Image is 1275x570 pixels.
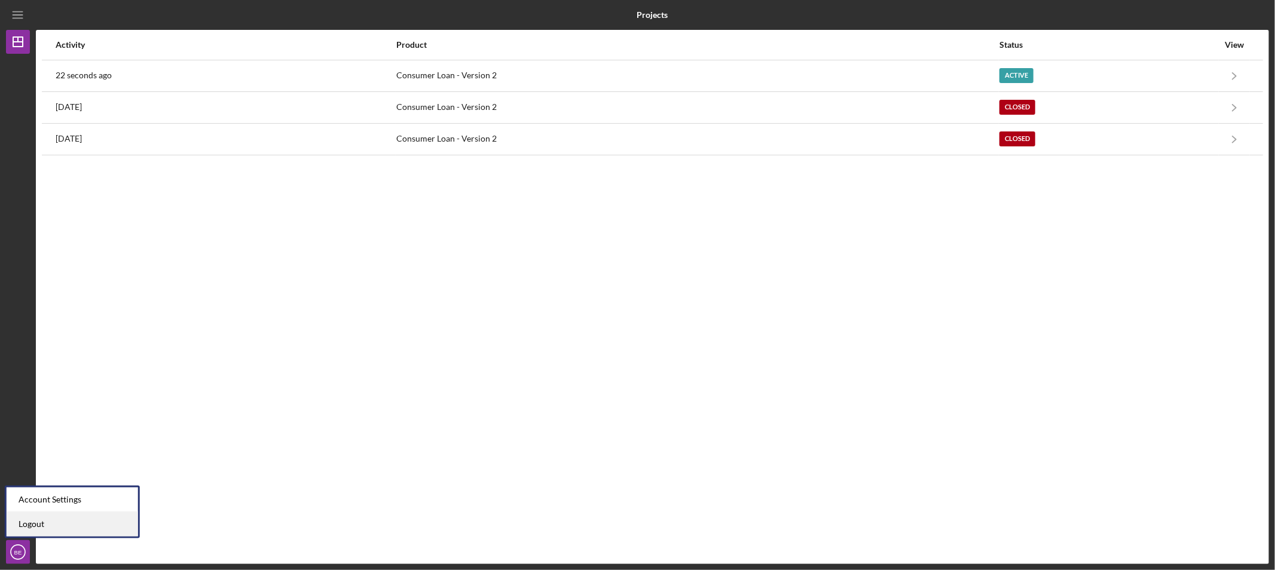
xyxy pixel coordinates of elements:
text: BE [14,549,22,556]
time: 2023-08-02 19:17 [56,134,82,143]
div: Consumer Loan - Version 2 [396,61,998,91]
div: Activity [56,40,395,50]
div: Account Settings [7,488,138,512]
div: Product [396,40,998,50]
time: 2025-08-29 15:44 [56,71,112,80]
div: View [1219,40,1249,50]
div: Status [999,40,1218,50]
time: 2023-08-03 15:47 [56,102,82,112]
b: Projects [637,10,668,20]
div: Closed [999,131,1035,146]
div: Consumer Loan - Version 2 [396,93,998,122]
a: Logout [7,512,138,537]
div: Closed [999,100,1035,115]
div: Consumer Loan - Version 2 [396,124,998,154]
button: BE [6,540,30,564]
div: Active [999,68,1034,83]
